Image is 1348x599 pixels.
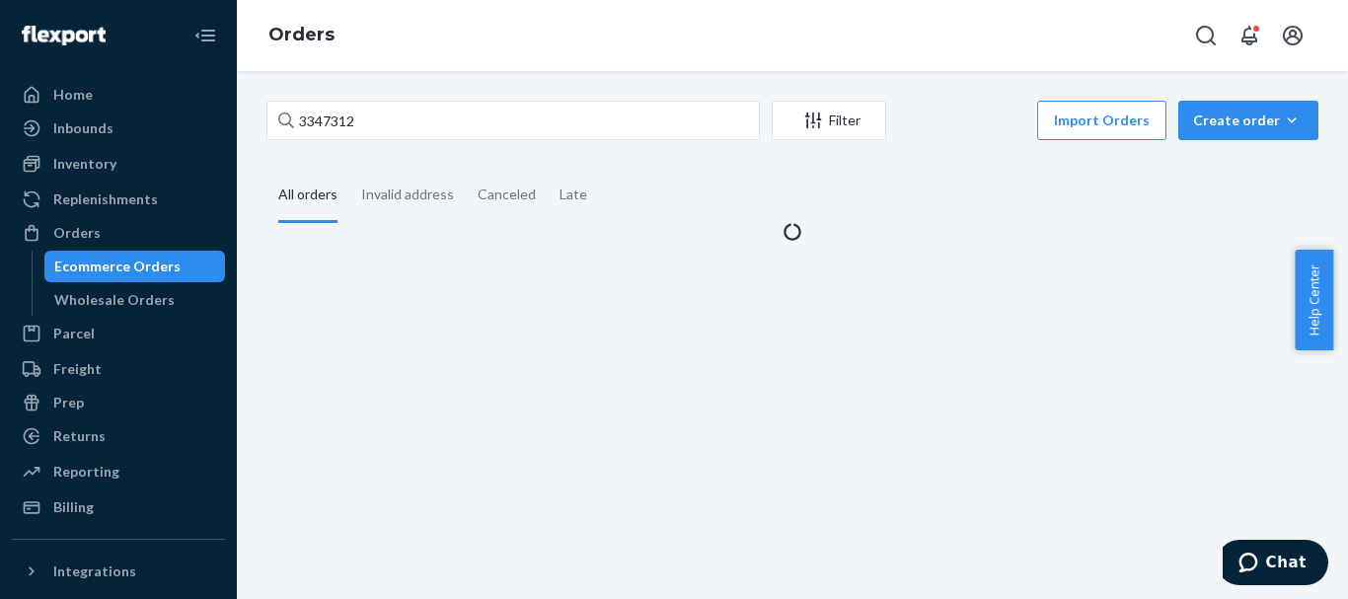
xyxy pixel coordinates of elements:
[560,169,587,220] div: Late
[12,556,225,587] button: Integrations
[478,169,536,220] div: Canceled
[53,426,106,446] div: Returns
[253,7,350,64] ol: breadcrumbs
[12,217,225,249] a: Orders
[1230,16,1269,55] button: Open notifications
[12,148,225,180] a: Inventory
[1223,540,1328,589] iframe: Opens a widget where you can chat to one of our agents
[772,101,886,140] button: Filter
[12,387,225,418] a: Prep
[53,359,102,379] div: Freight
[268,24,335,45] a: Orders
[22,26,106,45] img: Flexport logo
[12,112,225,144] a: Inbounds
[12,456,225,487] a: Reporting
[266,101,760,140] input: Search orders
[12,318,225,349] a: Parcel
[53,562,136,581] div: Integrations
[1037,101,1166,140] button: Import Orders
[54,290,175,310] div: Wholesale Orders
[53,462,119,482] div: Reporting
[53,497,94,517] div: Billing
[12,353,225,385] a: Freight
[1186,16,1226,55] button: Open Search Box
[12,184,225,215] a: Replenishments
[361,169,454,220] div: Invalid address
[12,420,225,452] a: Returns
[44,251,226,282] a: Ecommerce Orders
[1178,101,1318,140] button: Create order
[186,16,225,55] button: Close Navigation
[53,393,84,412] div: Prep
[1295,250,1333,350] button: Help Center
[12,491,225,523] a: Billing
[53,324,95,343] div: Parcel
[53,223,101,243] div: Orders
[278,169,337,223] div: All orders
[1273,16,1312,55] button: Open account menu
[54,257,181,276] div: Ecommerce Orders
[773,111,885,130] div: Filter
[44,284,226,316] a: Wholesale Orders
[53,118,113,138] div: Inbounds
[12,79,225,111] a: Home
[53,189,158,209] div: Replenishments
[1193,111,1304,130] div: Create order
[53,154,116,174] div: Inventory
[53,85,93,105] div: Home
